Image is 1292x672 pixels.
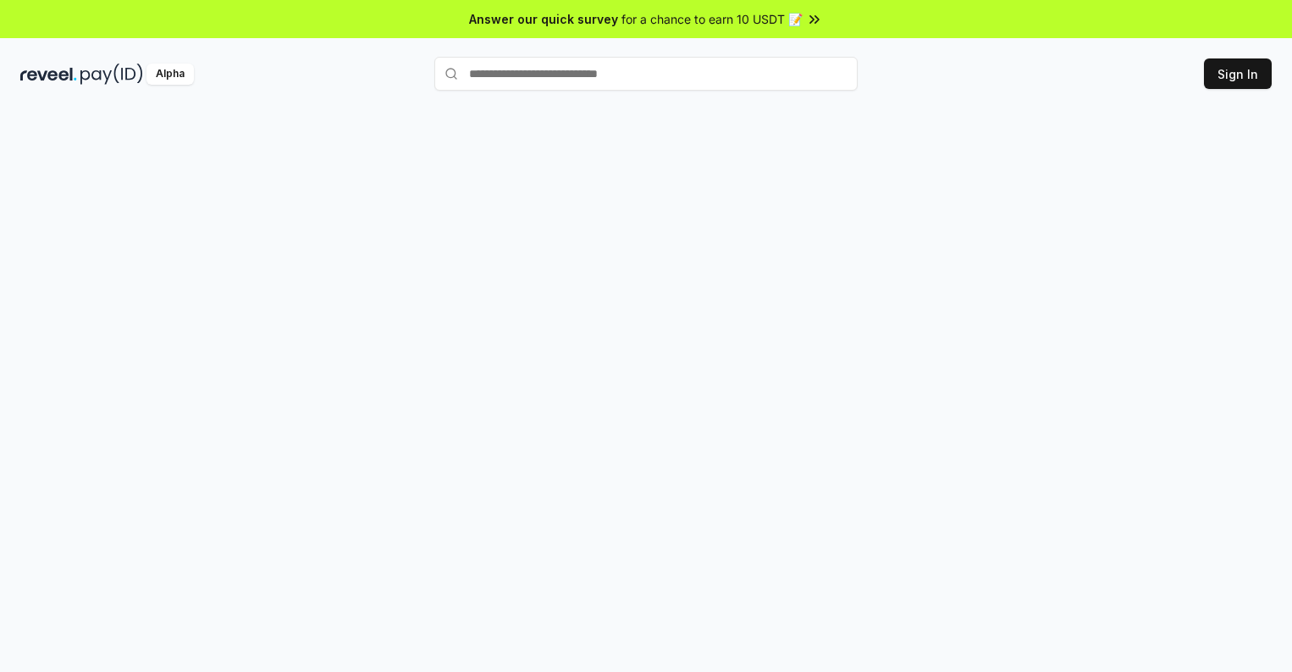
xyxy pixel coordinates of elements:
[146,64,194,85] div: Alpha
[1204,58,1272,89] button: Sign In
[20,64,77,85] img: reveel_dark
[469,10,618,28] span: Answer our quick survey
[621,10,803,28] span: for a chance to earn 10 USDT 📝
[80,64,143,85] img: pay_id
